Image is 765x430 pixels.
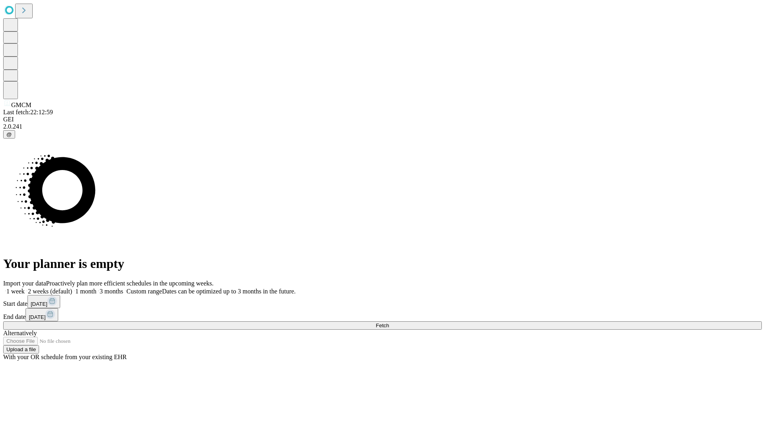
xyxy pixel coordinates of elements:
[100,288,123,295] span: 3 months
[3,256,762,271] h1: Your planner is empty
[6,288,25,295] span: 1 week
[3,330,37,336] span: Alternatively
[3,280,46,287] span: Import your data
[3,116,762,123] div: GEI
[126,288,162,295] span: Custom range
[6,131,12,137] span: @
[3,308,762,321] div: End date
[3,295,762,308] div: Start date
[3,130,15,139] button: @
[28,288,72,295] span: 2 weeks (default)
[3,109,53,115] span: Last fetch: 22:12:59
[3,354,127,360] span: With your OR schedule from your existing EHR
[27,295,60,308] button: [DATE]
[376,322,389,328] span: Fetch
[75,288,96,295] span: 1 month
[3,123,762,130] div: 2.0.241
[31,301,47,307] span: [DATE]
[162,288,296,295] span: Dates can be optimized up to 3 months in the future.
[3,321,762,330] button: Fetch
[3,345,39,354] button: Upload a file
[29,314,45,320] span: [DATE]
[25,308,58,321] button: [DATE]
[11,102,31,108] span: GMCM
[46,280,214,287] span: Proactively plan more efficient schedules in the upcoming weeks.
